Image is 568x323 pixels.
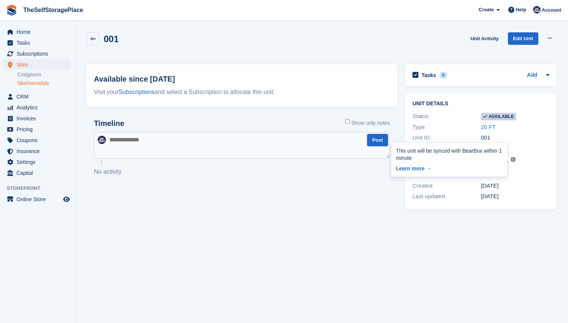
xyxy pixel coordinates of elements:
a: 20 FT [481,124,495,130]
img: icon-info-grey-7440780725fd019a000dd9b08b2336e03edf1995a4989e88bcd33f0948082b44.svg [511,157,515,162]
h2: 001 [104,34,119,44]
span: Create [479,6,494,14]
input: Show only notes [345,119,350,124]
span: CRM [17,91,62,102]
a: menu [4,27,71,37]
div: Unit ID [412,133,481,142]
label: Show only notes [345,119,390,127]
button: Post [367,134,388,146]
a: Add [527,71,537,80]
div: [DATE] [481,182,549,190]
div: 001 [481,133,549,142]
h2: Unit details [412,101,549,107]
span: Insurance [17,146,62,156]
a: menu [4,194,71,205]
a: menu [4,59,71,70]
a: menu [4,135,71,146]
div: Status [412,112,481,121]
a: menu [4,102,71,113]
div: This unit will be synced with BearBox within 1 minute [396,147,503,162]
a: menu [4,146,71,156]
h2: Tasks [421,72,436,79]
span: Available [481,113,516,120]
span: Storefront [7,185,75,192]
a: menu [4,113,71,124]
div: 0 [439,72,448,79]
div: Last updated [412,192,481,201]
span: Subscriptions [17,49,62,59]
a: Skelmersdale [17,80,71,87]
a: Unit Activity [467,32,502,45]
a: TheSelfStoragePlace [20,4,86,16]
a: menu [4,38,71,48]
span: Account [542,6,561,14]
a: menu [4,91,71,102]
h2: Available since [DATE] [94,73,390,85]
div: 001 [481,144,549,153]
span: Sites [17,59,62,70]
a: menu [4,49,71,59]
span: Settings [17,157,62,167]
span: Invoices [17,113,62,124]
div: Visit your and select a Subscription to allocate this unit. [94,88,390,97]
span: Capital [17,168,62,178]
img: Sam [533,6,541,14]
h2: Timeline [94,119,124,128]
div: Type [412,123,481,132]
div: [DATE] [481,192,549,201]
img: stora-icon-8386f47178a22dfd0bd8f6a31ec36ba5ce8667c1dd55bd0f319d3a0aa187defe.svg [6,5,17,16]
div: Created [412,182,481,190]
a: menu [4,168,71,178]
a: menu [4,157,71,167]
a: Craigavon [17,71,71,78]
a: menu [4,124,71,135]
span: Pricing [17,124,62,135]
span: Online Store [17,194,62,205]
img: Sam [98,136,106,144]
a: Subscriptions [119,89,155,95]
span: Analytics [17,102,62,113]
a: Edit Unit [508,32,538,45]
a: Learn more → [396,162,503,172]
a: Preview store [62,195,71,204]
span: Help [516,6,526,14]
span: Tasks [17,38,62,48]
span: Home [17,27,62,37]
p: No activity [94,167,390,176]
span: Coupons [17,135,62,146]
